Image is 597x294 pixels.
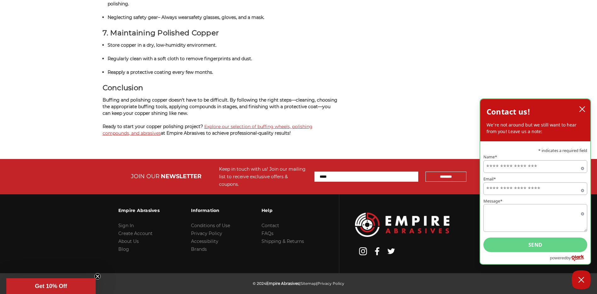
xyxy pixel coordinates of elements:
[35,283,67,289] span: Get 10% Off
[6,278,96,294] div: Get 10% OffClose teaser
[118,204,160,217] h3: Empire Abrasives
[108,42,217,48] span: Store copper in a dry, low-humidity environment.
[103,124,203,129] span: Ready to start your copper polishing project?
[108,56,252,62] span: Regularly clean with a soft cloth to remove fingerprints and dust.
[550,252,590,264] a: Powered by Olark
[483,182,587,195] input: Email
[263,15,264,20] span: .
[581,188,584,191] span: Required field
[480,98,591,265] div: olark chatbox
[483,160,587,173] input: Name
[483,149,587,153] p: * indicates a required field
[131,173,160,180] span: JOIN OUR
[191,238,218,244] a: Accessibility
[158,15,189,20] span: – Always wear
[191,204,230,217] h3: Information
[189,15,263,20] strong: safety glasses, gloves, and a mask
[191,223,230,228] a: Conditions of Use
[191,246,207,252] a: Brands
[103,124,313,136] a: Explore our selection of buffing wheels, polishing compounds, and abrasives
[118,223,134,228] a: Sign In
[191,231,222,236] a: Privacy Policy
[487,122,584,135] p: We're not around but we still want to hear from you! Leave us a note:
[262,223,279,228] a: Contact
[103,28,219,37] span: 7. Maintaining Polished Copper
[483,155,587,159] label: Name*
[262,204,304,217] h3: Help
[262,231,273,236] a: FAQs
[253,279,344,287] p: © 2024 | |
[262,238,304,244] a: Shipping & Returns
[118,231,153,236] a: Create Account
[577,104,587,114] button: close chatbox
[108,15,158,20] strong: Neglecting safety gear
[487,105,530,118] h2: Contact us!
[566,254,571,262] span: by
[118,246,129,252] a: Blog
[118,238,139,244] a: About Us
[161,173,201,180] span: NEWSLETTER
[318,281,344,286] a: Privacy Policy
[483,177,587,181] label: Email*
[103,83,144,92] span: Conclusion
[108,69,213,75] span: Reapply a protective coating every few months.
[219,165,308,188] div: Keep in touch with us! Join our mailing list to receive exclusive offers & coupons.
[94,273,101,279] button: Close teaser
[301,281,316,286] a: Sitemap
[572,270,591,289] button: Close Chatbox
[581,211,584,214] span: Required field
[103,97,337,116] span: Buffing and polishing copper doesn’t have to be difficult. By following the right steps—cleaning,...
[483,204,587,232] textarea: Message
[581,166,584,169] span: Required field
[550,254,566,262] span: powered
[483,238,587,252] button: Send
[355,213,449,237] img: Empire Abrasives Logo Image
[161,130,291,136] span: at Empire Abrasives to achieve professional-quality results!
[266,281,299,286] span: Empire Abrasives
[483,199,587,203] label: Message*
